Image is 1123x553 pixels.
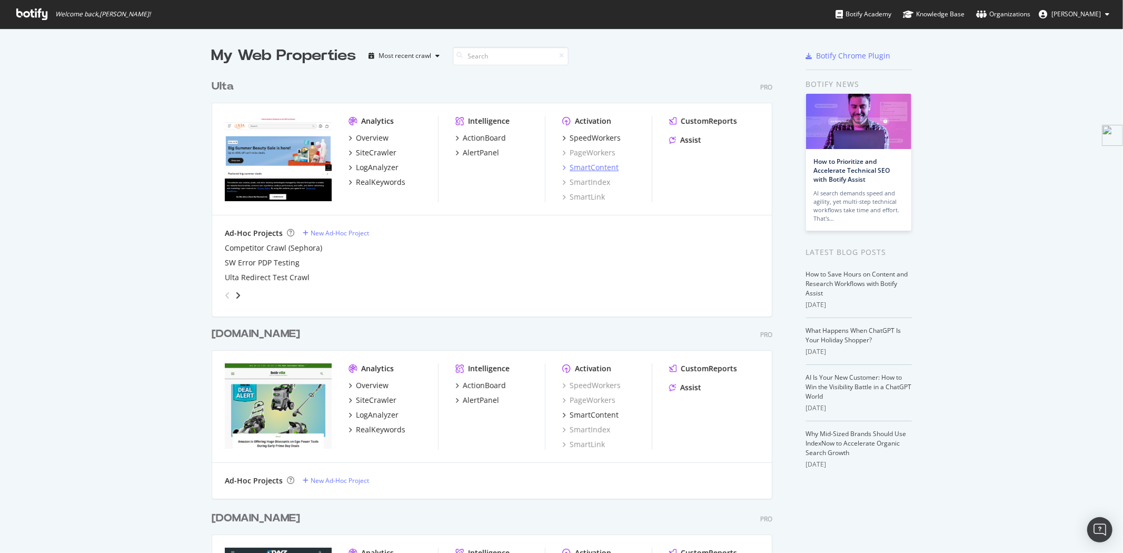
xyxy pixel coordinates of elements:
img: How to Prioritize and Accelerate Technical SEO with Botify Assist [806,94,911,149]
a: CustomReports [669,363,737,374]
div: Activation [575,116,611,126]
a: [DOMAIN_NAME] [212,511,304,526]
div: Ad-Hoc Projects [225,228,283,239]
a: SmartIndex [562,424,610,435]
div: [DATE] [806,300,912,310]
a: New Ad-Hoc Project [303,229,369,238]
div: SpeedWorkers [570,133,621,143]
div: Organizations [976,9,1030,19]
div: ActionBoard [463,380,506,391]
a: ActionBoard [455,133,506,143]
div: Latest Blog Posts [806,246,912,258]
div: LogAnalyzer [356,162,399,173]
a: LogAnalyzer [349,162,399,173]
div: Ulta [212,79,234,94]
div: RealKeywords [356,177,405,187]
button: Most recent crawl [365,47,444,64]
div: SiteCrawler [356,395,396,406]
a: Ulta [212,79,238,94]
a: SmartLink [562,192,605,202]
a: How to Prioritize and Accelerate Technical SEO with Botify Assist [814,157,890,184]
div: RealKeywords [356,424,405,435]
div: Intelligence [468,363,510,374]
div: [DOMAIN_NAME] [212,511,300,526]
div: AI search demands speed and agility, yet multi-step technical workflows take time and effort. Tha... [814,189,903,223]
div: Ad-Hoc Projects [225,476,283,486]
a: How to Save Hours on Content and Research Workflows with Botify Assist [806,270,908,298]
div: Open Intercom Messenger [1087,517,1112,542]
a: AI Is Your New Customer: How to Win the Visibility Battle in a ChatGPT World [806,373,912,401]
a: Botify Chrome Plugin [806,51,891,61]
div: AlertPanel [463,395,499,406]
div: angle-left [221,287,234,304]
img: side-widget.svg [1102,125,1123,146]
a: Competitor Crawl (Sephora) [225,243,322,253]
img: www.ulta.com [225,116,332,201]
div: [DATE] [806,347,912,357]
div: AlertPanel [463,147,499,158]
div: Botify news [806,78,912,90]
a: Assist [669,135,701,145]
div: [DOMAIN_NAME] [212,327,300,342]
div: Analytics [361,116,394,126]
a: CustomReports [669,116,737,126]
a: PageWorkers [562,395,615,406]
a: SW Error PDP Testing [225,258,300,268]
a: What Happens When ChatGPT Is Your Holiday Shopper? [806,326,901,344]
a: SiteCrawler [349,395,396,406]
a: LogAnalyzer [349,410,399,420]
div: Pro [760,330,772,339]
div: Botify Chrome Plugin [817,51,891,61]
span: Welcome back, [PERSON_NAME] ! [55,10,151,18]
div: Botify Academy [836,9,891,19]
a: SpeedWorkers [562,133,621,143]
a: SpeedWorkers [562,380,621,391]
div: [DATE] [806,460,912,469]
div: Pro [760,515,772,524]
a: SiteCrawler [349,147,396,158]
a: Overview [349,380,389,391]
a: SmartIndex [562,177,610,187]
div: Overview [356,380,389,391]
a: PageWorkers [562,147,615,158]
a: Overview [349,133,389,143]
div: angle-right [234,290,242,301]
a: Ulta Redirect Test Crawl [225,272,310,283]
span: Matthew Edgar [1051,9,1101,18]
a: Assist [669,382,701,393]
a: RealKeywords [349,424,405,435]
a: Why Mid-Sized Brands Should Use IndexNow to Accelerate Organic Search Growth [806,429,907,457]
a: [DOMAIN_NAME] [212,327,304,342]
div: Most recent crawl [379,53,432,59]
div: SmartContent [570,410,619,420]
div: [DATE] [806,403,912,413]
div: Knowledge Base [903,9,965,19]
a: SmartContent [562,410,619,420]
div: Assist [680,135,701,145]
div: SiteCrawler [356,147,396,158]
div: CustomReports [681,116,737,126]
div: Overview [356,133,389,143]
a: ActionBoard [455,380,506,391]
div: Activation [575,363,611,374]
div: Intelligence [468,116,510,126]
div: Assist [680,382,701,393]
a: SmartLink [562,439,605,450]
div: ActionBoard [463,133,506,143]
div: New Ad-Hoc Project [311,229,369,238]
a: RealKeywords [349,177,405,187]
div: CustomReports [681,363,737,374]
button: [PERSON_NAME] [1030,6,1118,23]
div: My Web Properties [212,45,356,66]
a: AlertPanel [455,147,499,158]
div: Analytics [361,363,394,374]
